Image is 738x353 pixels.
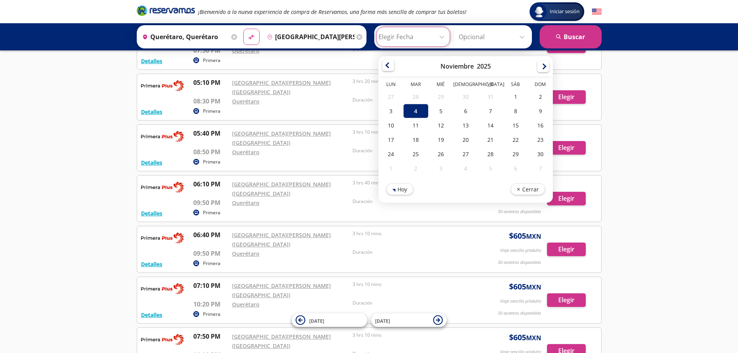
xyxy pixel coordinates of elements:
[526,232,541,241] small: MXN
[375,317,390,324] span: [DATE]
[403,118,428,133] div: 11-Nov-25
[453,133,478,147] div: 20-Nov-25
[232,47,260,54] a: Querétaro
[526,334,541,342] small: MXN
[141,129,184,144] img: RESERVAMOS
[477,62,491,71] div: 2025
[232,181,331,197] a: [GEOGRAPHIC_DATA][PERSON_NAME] ([GEOGRAPHIC_DATA])
[509,281,541,293] span: $ 605
[292,313,367,327] button: [DATE]
[139,27,230,46] input: Buscar Origen
[378,27,448,46] input: Elegir Fecha
[353,300,470,307] p: Duración
[193,147,228,157] p: 08:50 PM
[232,333,331,350] a: [GEOGRAPHIC_DATA][PERSON_NAME] ([GEOGRAPHIC_DATA])
[141,78,184,93] img: RESERVAMOS
[203,311,220,318] p: Primera
[232,301,260,308] a: Querétaro
[141,260,162,268] button: Detalles
[428,104,453,118] div: 05-Nov-25
[528,90,552,104] div: 02-Nov-25
[547,243,586,256] button: Elegir
[403,133,428,147] div: 18-Nov-25
[264,27,354,46] input: Buscar Destino
[371,313,447,327] button: [DATE]
[141,230,184,246] img: RESERVAMOS
[353,198,470,205] p: Duración
[137,5,195,19] a: Brand Logo
[503,118,528,133] div: 15-Nov-25
[503,147,528,161] div: 29-Nov-25
[353,147,470,154] p: Duración
[547,90,586,104] button: Elegir
[353,179,470,186] p: 3 hrs 40 mins
[503,104,528,118] div: 08-Nov-25
[141,179,184,195] img: RESERVAMOS
[440,62,474,71] div: Noviembre
[378,81,403,90] th: Lunes
[353,230,470,237] p: 3 hrs 10 mins
[353,96,470,103] p: Duración
[403,90,428,104] div: 28-Oct-25
[478,118,503,133] div: 14-Nov-25
[232,199,260,207] a: Querétaro
[498,310,541,317] p: 30 asientos disponibles
[198,8,466,15] em: ¡Bienvenido a la nueva experiencia de compra de Reservamos, una forma más sencilla de comprar tus...
[498,259,541,266] p: 30 asientos disponibles
[547,8,583,15] span: Iniciar sesión
[378,133,403,147] div: 17-Nov-25
[478,161,503,176] div: 05-Dic-25
[528,104,552,118] div: 09-Nov-25
[478,90,503,104] div: 31-Oct-25
[403,161,428,176] div: 02-Dic-25
[478,133,503,147] div: 21-Nov-25
[478,81,503,90] th: Viernes
[203,108,220,115] p: Primera
[203,158,220,165] p: Primera
[428,147,453,161] div: 26-Nov-25
[193,230,228,239] p: 06:40 PM
[193,198,228,207] p: 09:50 PM
[193,249,228,258] p: 09:50 PM
[528,118,552,133] div: 16-Nov-25
[428,133,453,147] div: 19-Nov-25
[547,141,586,155] button: Elegir
[503,90,528,104] div: 01-Nov-25
[193,78,228,87] p: 05:10 PM
[503,133,528,147] div: 22-Nov-25
[403,104,428,118] div: 04-Nov-25
[540,25,602,48] button: Buscar
[453,90,478,104] div: 30-Oct-25
[453,118,478,133] div: 13-Nov-25
[509,230,541,242] span: $ 605
[510,183,545,195] button: Cerrar
[428,161,453,176] div: 03-Dic-25
[193,300,228,309] p: 10:20 PM
[353,78,470,85] p: 3 hrs 20 mins
[232,282,331,299] a: [GEOGRAPHIC_DATA][PERSON_NAME] ([GEOGRAPHIC_DATA])
[386,183,413,195] button: Hoy
[453,161,478,176] div: 04-Dic-25
[203,57,220,64] p: Primera
[378,104,403,118] div: 03-Nov-25
[232,250,260,257] a: Querétaro
[353,249,470,256] p: Duración
[203,209,220,216] p: Primera
[193,332,228,341] p: 07:50 PM
[528,147,552,161] div: 30-Nov-25
[141,57,162,65] button: Detalles
[503,81,528,90] th: Sábado
[232,98,260,105] a: Querétaro
[526,283,541,291] small: MXN
[509,332,541,343] span: $ 605
[547,293,586,307] button: Elegir
[459,27,528,46] input: Opcional
[141,209,162,217] button: Detalles
[232,148,260,156] a: Querétaro
[141,311,162,319] button: Detalles
[528,161,552,176] div: 07-Dic-25
[378,161,403,176] div: 01-Dic-25
[453,147,478,161] div: 27-Nov-25
[428,81,453,90] th: Miércoles
[428,90,453,104] div: 29-Oct-25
